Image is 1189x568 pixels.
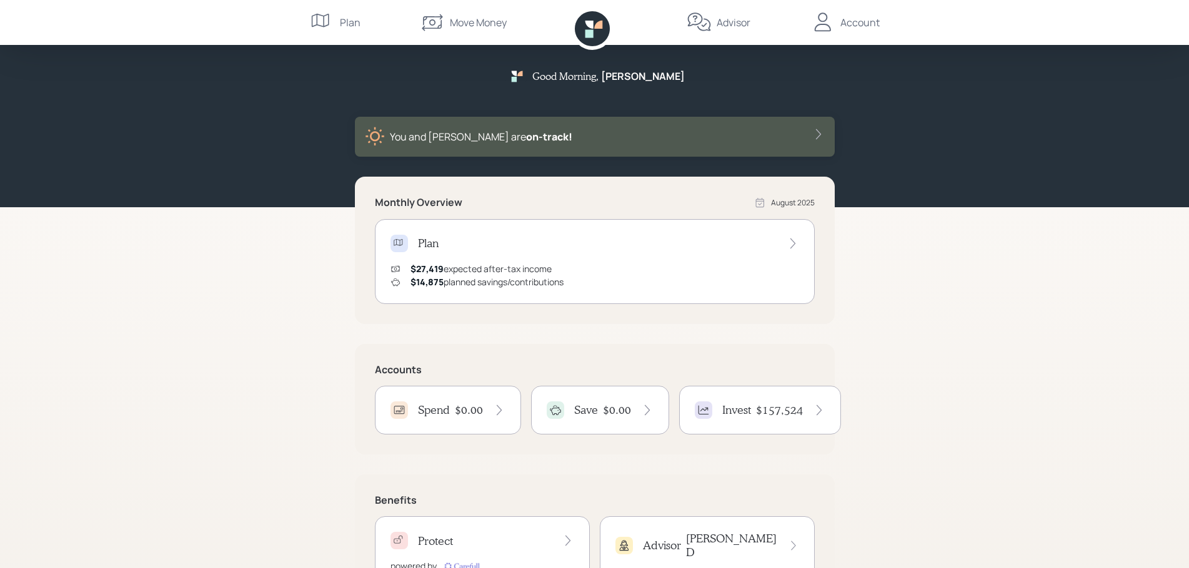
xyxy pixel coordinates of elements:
img: sunny-XHVQM73Q.digested.png [365,127,385,147]
span: $14,875 [410,276,444,288]
h5: Monthly Overview [375,197,462,208]
h5: [PERSON_NAME] [601,71,685,82]
div: planned savings/contributions [410,275,564,288]
h4: Plan [418,237,439,250]
h4: Protect [418,534,453,548]
h4: Advisor [643,539,681,552]
div: Plan [340,15,361,30]
div: Move Money [450,15,507,30]
h4: $0.00 [603,403,631,417]
div: You and [PERSON_NAME] are [390,129,572,144]
h5: Accounts [375,364,815,376]
div: Advisor [717,15,750,30]
h5: Good Morning , [532,70,599,82]
div: expected after-tax income [410,262,552,275]
h4: Save [574,403,598,417]
span: on‑track! [526,130,572,144]
div: August 2025 [771,197,815,208]
h4: $157,524 [756,403,803,417]
h4: Spend [418,403,450,417]
h4: Invest [722,403,751,417]
div: Account [840,15,880,30]
h5: Benefits [375,494,815,506]
h4: $0.00 [455,403,483,417]
span: $27,419 [410,263,444,275]
h4: [PERSON_NAME] D [686,532,778,559]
